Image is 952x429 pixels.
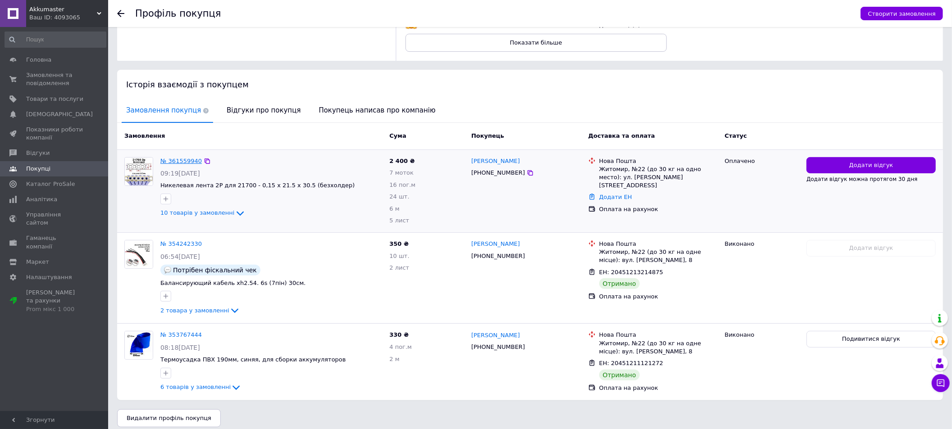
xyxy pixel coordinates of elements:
span: Замовлення [124,132,165,139]
div: Виконано [724,331,799,339]
span: Головна [26,56,51,64]
div: Отримано [599,278,640,289]
div: Prom мікс 1 000 [26,305,83,313]
span: 09:19[DATE] [160,170,200,177]
span: Відгуки про покупця [222,99,305,122]
span: ЕН: 20451211121272 [599,360,663,366]
a: Никелевая лента 2P для 21700 - 0,15 х 21.5 х 30.5 (безхолдер) [160,182,355,189]
div: Оплата на рахунок [599,205,718,213]
span: 2 лист [389,264,409,271]
span: Доставка та оплата [588,132,655,139]
span: 08:18[DATE] [160,344,200,351]
a: 6 товарів у замовленні [160,384,241,390]
div: Нова Пошта [599,240,718,248]
div: [PHONE_NUMBER] [469,250,527,262]
img: Фото товару [125,240,153,268]
span: Показати більше [510,39,562,46]
button: Створити замовлення [861,7,943,20]
span: Покупець написав про компанію [314,99,440,122]
span: 5 лист [389,217,409,224]
div: Повернутися назад [117,10,124,17]
span: 2 400 ₴ [389,158,415,164]
span: 350 ₴ [389,240,409,247]
div: Житомир, №22 (до 30 кг на одно место): ул. [PERSON_NAME][STREET_ADDRESS] [599,165,718,190]
span: Управління сайтом [26,211,83,227]
span: 4 пог.м [389,343,412,350]
button: Видалити профіль покупця [117,409,221,427]
div: Виконано [724,240,799,248]
a: Балансирующий кабель xh2.54. 6s (7пін) 30см. [160,280,305,286]
span: 06:54[DATE] [160,253,200,260]
span: 6 товарів у замовленні [160,384,231,390]
span: Каталог ProSale [26,180,75,188]
div: Житомир, №22 (до 30 кг на одне місце): вул. [PERSON_NAME], 8 [599,339,718,356]
a: Фото товару [124,240,153,269]
button: Показати більше [405,34,667,52]
input: Пошук [5,32,106,48]
a: Фото товару [124,157,153,186]
a: 2 товара у замовленні [160,307,240,314]
div: Отримано [599,370,640,380]
span: Замовлення та повідомлення [26,71,83,87]
a: № 353767444 [160,331,202,338]
div: Оплата на рахунок [599,384,718,392]
span: Історія взаємодії з покупцем [126,80,249,89]
span: Видалити профіль покупця [127,415,211,421]
span: Замовлення покупця [122,99,213,122]
span: 24 шт. [389,193,409,200]
div: Нова Пошта [599,157,718,165]
span: ЕН: 20451213214875 [599,269,663,275]
a: № 354242330 [160,240,202,247]
a: Додати ЕН [599,194,632,200]
span: Покупець [471,132,504,139]
div: [PHONE_NUMBER] [469,341,527,353]
span: 10 товарів у замовленні [160,210,235,217]
span: Показники роботи компанії [26,126,83,142]
button: Чат з покупцем [932,374,950,392]
a: № 361559940 [160,158,202,164]
span: 2 м [389,356,399,362]
span: Відгуки [26,149,50,157]
span: Подивитися відгук [842,335,900,343]
span: 16 пог.м [389,181,415,188]
img: :speech_balloon: [164,266,171,274]
span: 2 товара у замовленні [160,307,229,314]
span: [PERSON_NAME] та рахунки [26,289,83,313]
span: Потрібен фіскальний чек [173,266,257,274]
a: Термоусадка ПВХ 190мм, синяя, для сборки аккумуляторов [160,356,346,363]
span: Не дотримується домовленостей (щодо оплати і доставки) (0) [572,5,641,28]
div: [PHONE_NUMBER] [469,167,527,179]
span: Маркет [26,258,49,266]
span: Статус [724,132,747,139]
img: Фото товару [125,158,153,185]
h1: Профіль покупця [135,8,221,19]
span: Akkumaster [29,5,97,14]
div: Оплата на рахунок [599,293,718,301]
span: 330 ₴ [389,331,409,338]
div: Оплачено [724,157,799,165]
div: Ваш ID: 4093065 [29,14,108,22]
a: [PERSON_NAME] [471,331,520,340]
span: Додати відгук [849,161,893,170]
button: Додати відгук [806,157,936,174]
img: Фото товару [125,331,153,359]
a: [PERSON_NAME] [471,157,520,166]
span: Аналітика [26,195,57,203]
span: Гаманець компанії [26,234,83,250]
span: Налаштування [26,273,72,281]
span: 7 моток [389,169,414,176]
span: Товари та послуги [26,95,83,103]
a: 10 товарів у замовленні [160,209,246,216]
span: Покупці [26,165,50,173]
span: Додати відгук можна протягом 30 дня [806,176,917,182]
div: Житомир, №22 (до 30 кг на одне місце): вул. [PERSON_NAME], 8 [599,248,718,264]
span: 6 м [389,205,399,212]
a: Фото товару [124,331,153,360]
button: Подивитися відгук [806,331,936,348]
span: Створити замовлення [868,10,936,17]
span: [DEMOGRAPHIC_DATA] [26,110,93,118]
span: Cума [389,132,406,139]
a: [PERSON_NAME] [471,240,520,248]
